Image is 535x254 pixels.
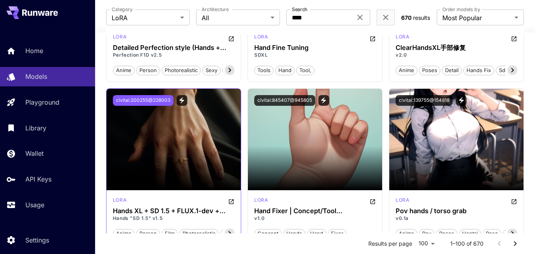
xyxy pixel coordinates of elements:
div: Hand Fixer | Concept/Tool LoRA XL [254,207,376,215]
p: lora [396,33,409,40]
div: 100 [415,238,438,249]
button: View trigger words [456,95,466,106]
div: SDXL 1.0 [396,33,409,43]
span: person [137,230,160,238]
p: lora [113,197,126,204]
span: pov [419,230,434,238]
h3: Detailed Perfection style (Hands + Feet + Face + Body + All in one) XL + F1D + SD1.5 + Pony [113,44,234,52]
button: person [136,228,160,239]
button: poses [436,228,457,239]
button: Open in CivitAI [369,197,376,206]
p: SDXL [254,52,376,59]
span: tool, [297,67,314,74]
button: civitai:845407@945805 [254,95,315,106]
label: Order models by [442,6,480,13]
h3: Hands XL + SD 1.5 + FLUX.1-dev + Pony + Illustrious [113,207,234,215]
button: person [136,65,160,75]
span: pose [483,230,501,238]
button: Open in CivitAI [228,33,234,43]
span: concept [255,230,281,238]
p: 1–100 of 670 [450,240,484,248]
button: hand [275,65,295,75]
p: Home [25,46,43,55]
button: detail [442,65,462,75]
button: View trigger words [177,95,187,106]
p: lora [254,197,268,204]
button: hentai [459,228,481,239]
label: Category [112,6,133,13]
p: Usage [25,200,44,210]
button: hand [307,228,326,239]
p: Perfection F1D v2.5 [113,52,234,59]
p: Models [25,72,47,81]
button: photorealistic [179,228,219,239]
label: Architecture [202,6,228,13]
label: Search [292,6,307,13]
h3: Pov hands / torso grab [396,207,517,215]
button: poses [419,65,440,75]
button: Open in CivitAI [511,33,517,43]
span: anime [396,230,417,238]
button: hands fix [463,65,494,75]
span: LoRA [112,13,177,23]
button: civitai:200255@228003 [113,95,173,106]
button: tools [254,65,274,75]
div: SDXL 1.0 [254,33,268,43]
div: FLUX.1 D [113,33,126,43]
span: sexy [203,67,220,74]
span: hands fix [464,67,494,74]
button: sexy [202,65,221,75]
h3: ClearHandsXL手部修复 [396,44,517,52]
p: Wallet [25,149,44,158]
p: lora [113,33,126,40]
span: photorealistic [180,230,218,238]
button: sexy [220,228,238,239]
span: fixer [328,230,346,238]
span: person [137,67,160,74]
p: Playground [25,97,59,107]
button: tool, [296,65,314,75]
button: anime [396,228,417,239]
span: poses [419,67,440,74]
span: sexy [221,230,238,238]
p: Results per page [368,240,412,248]
span: tools [255,67,273,74]
span: hand [307,230,326,238]
div: Hand Fine Tuning [254,44,376,52]
p: lora [254,33,268,40]
span: hands [284,230,305,238]
button: concept [254,228,282,239]
button: Clear filters (1) [381,13,390,23]
button: pose [483,228,501,239]
button: Go to next page [507,236,523,252]
span: results [413,14,430,21]
p: lora [396,197,409,204]
p: Hands "SD 1.5" v1.5 [113,215,234,222]
button: anime [396,65,417,75]
button: View trigger words [318,95,329,106]
button: photorealistic [162,65,201,75]
span: anime [113,67,134,74]
button: fixer [328,228,347,239]
button: pov [419,228,434,239]
button: Open in CivitAI [228,197,234,206]
p: v2.0 [396,52,517,59]
span: 670 [401,14,411,21]
p: v1.0 [254,215,376,222]
span: skins [223,67,241,74]
div: SD 1.5 [396,197,409,206]
button: Open in CivitAI [511,197,517,206]
span: anime [113,230,134,238]
button: hands [283,228,305,239]
p: Library [25,123,46,133]
div: Pony [254,197,268,206]
button: anime [113,65,135,75]
span: photorealistic [162,67,200,74]
button: Open in CivitAI [369,33,376,43]
button: skins [222,65,242,75]
span: hentai [459,230,481,238]
span: Most Popular [442,13,511,23]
